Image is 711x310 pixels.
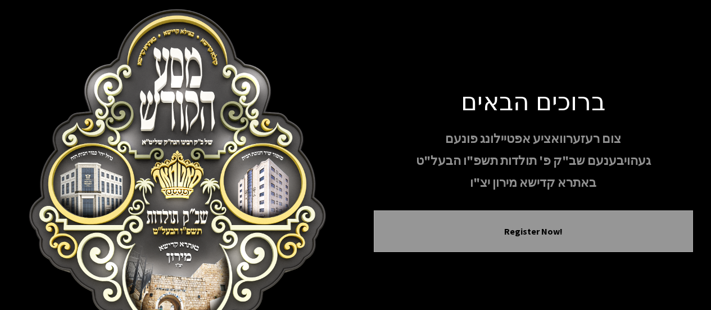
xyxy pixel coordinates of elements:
[374,173,693,192] p: באתרא קדישא מירון יצ"ו
[388,224,679,238] button: Register Now!
[374,129,693,149] p: צום רעזערוואציע אפטיילונג פונעם
[374,86,693,115] h1: ברוכים הבאים
[374,151,693,170] p: געהויבענעם שב"ק פ' תולדות תשפ"ו הבעל"ט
